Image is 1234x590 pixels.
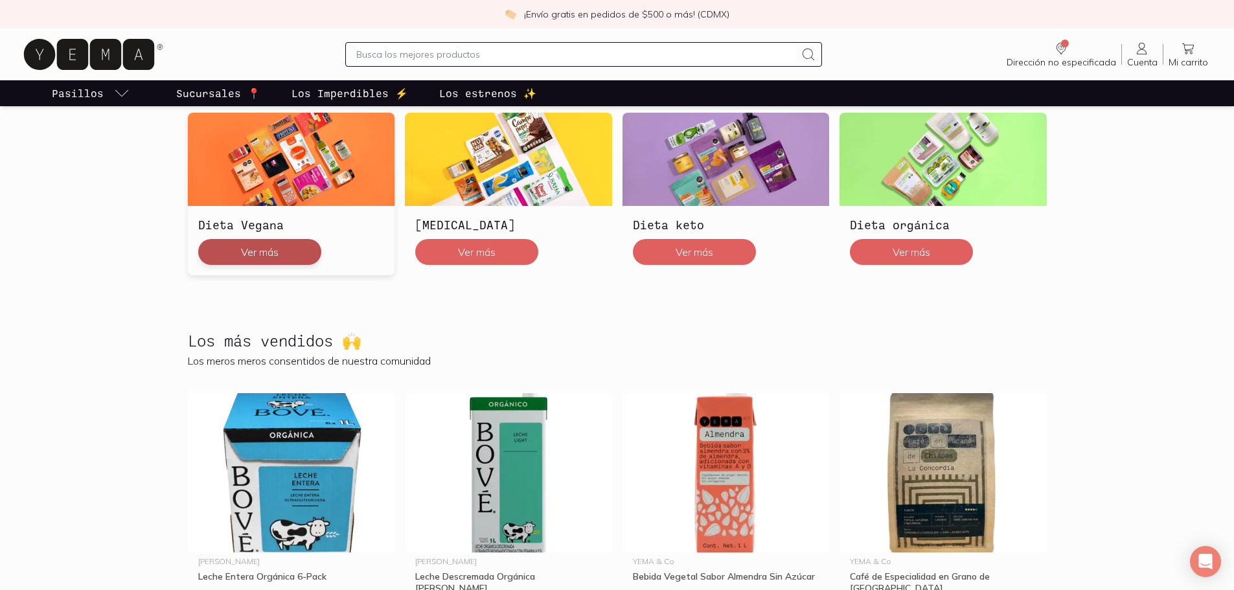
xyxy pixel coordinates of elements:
div: [PERSON_NAME] [198,558,385,565]
img: Dieta Vegana [188,113,395,206]
h3: Dieta Vegana [198,216,385,233]
a: Dieta sin gluten[MEDICAL_DATA]Ver más [405,113,612,275]
a: Dirección no especificada [1001,41,1121,68]
button: Ver más [415,239,538,265]
h3: Dieta orgánica [850,216,1036,233]
div: Open Intercom Messenger [1190,546,1221,577]
a: Dieta ketoDieta ketoVer más [623,113,830,275]
p: ¡Envío gratis en pedidos de $500 o más! (CDMX) [524,8,729,21]
img: Leche Entera Orgánica 6-Pack [188,393,395,552]
span: Dirección no especificada [1007,56,1116,68]
a: Sucursales 📍 [174,80,263,106]
a: Dieta orgánicaDieta orgánicaVer más [840,113,1047,275]
div: [PERSON_NAME] [415,558,602,565]
a: pasillo-todos-link [49,80,132,106]
a: Cuenta [1122,41,1163,68]
img: Leche Descremada Orgánica Bové [405,393,612,552]
div: YEMA & Co [633,558,819,565]
img: Café de Especialidad en Grano de Chiapas La Concordia [840,393,1047,552]
img: Dieta keto [623,113,830,206]
a: Los Imperdibles ⚡️ [289,80,411,106]
h3: [MEDICAL_DATA] [415,216,602,233]
button: Ver más [850,239,973,265]
p: Los meros meros consentidos de nuestra comunidad [188,354,1047,367]
div: YEMA & Co [850,558,1036,565]
img: Bebida Vegetal Sabor Almendra Sin Azúcar [623,393,830,552]
a: Los estrenos ✨ [437,80,539,106]
span: Mi carrito [1169,56,1208,68]
button: Ver más [633,239,756,265]
button: Ver más [198,239,321,265]
a: Mi carrito [1163,41,1213,68]
h3: Dieta keto [633,216,819,233]
a: Dieta VeganaDieta VeganaVer más [188,113,395,275]
p: Los Imperdibles ⚡️ [291,85,408,101]
img: check [505,8,516,20]
input: Busca los mejores productos [356,47,795,62]
span: Cuenta [1127,56,1158,68]
p: Los estrenos ✨ [439,85,536,101]
h2: Los más vendidos 🙌 [188,332,361,349]
img: Dieta orgánica [840,113,1047,206]
p: Sucursales 📍 [176,85,260,101]
img: Dieta sin gluten [405,113,612,206]
p: Pasillos [52,85,104,101]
